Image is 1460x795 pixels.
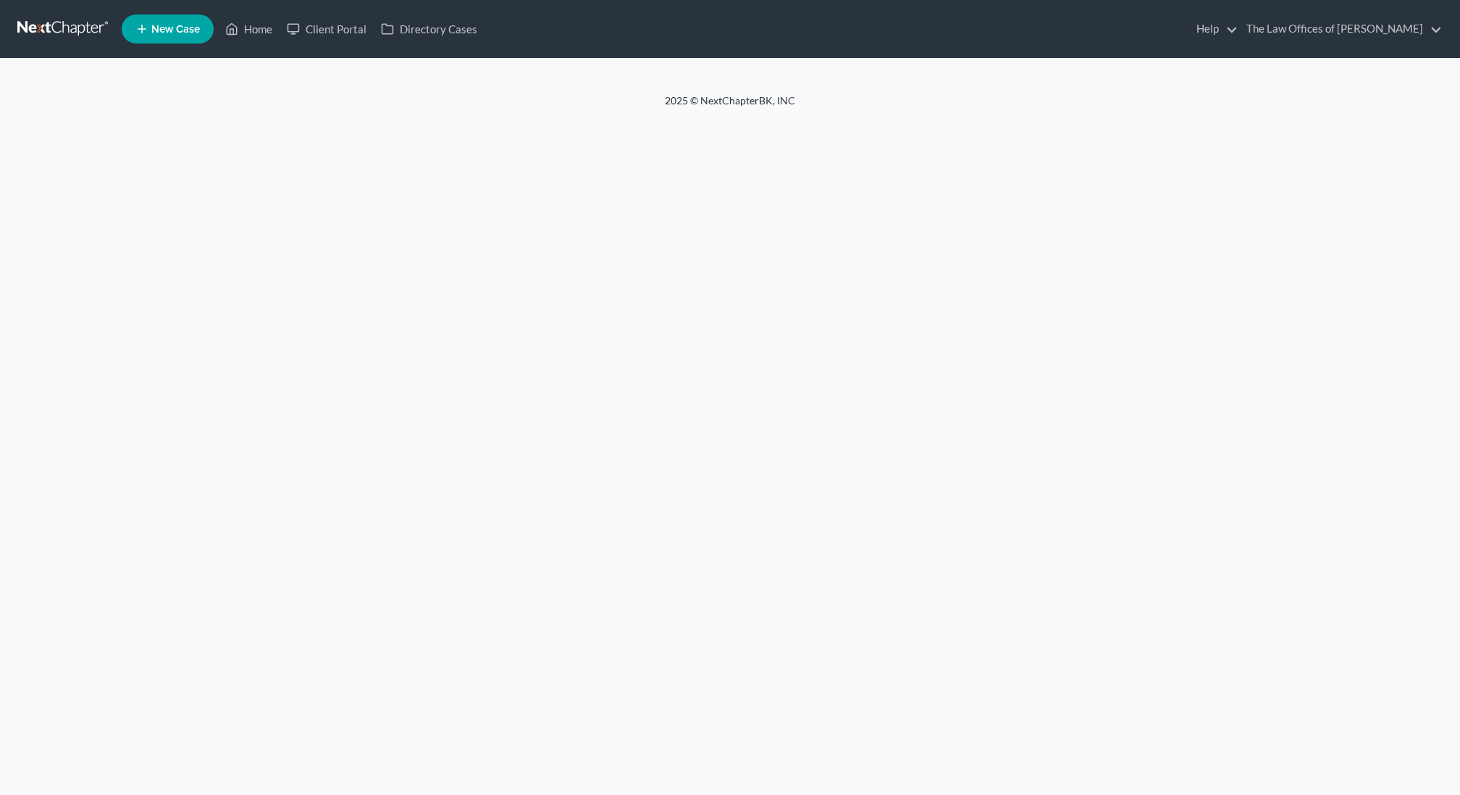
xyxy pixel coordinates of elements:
[218,16,280,42] a: Home
[280,16,374,42] a: Client Portal
[1239,16,1442,42] a: The Law Offices of [PERSON_NAME]
[374,16,484,42] a: Directory Cases
[1189,16,1238,42] a: Help
[122,14,214,43] new-legal-case-button: New Case
[317,93,1143,120] div: 2025 © NextChapterBK, INC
